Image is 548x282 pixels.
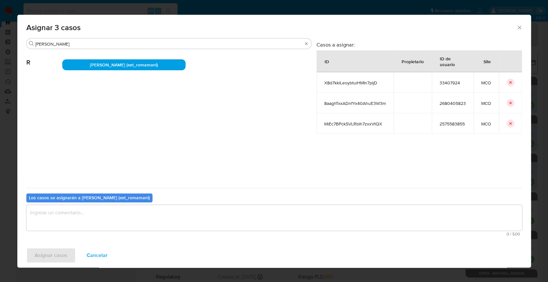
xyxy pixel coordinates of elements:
button: Borrar [304,41,309,46]
span: Cancelar [87,248,108,262]
span: Máximo 500 caracteres [28,232,520,236]
span: 8aaghTxxADnfYx40AhuE3W3m [324,100,386,106]
span: MCO [481,100,491,106]
span: 2680405823 [439,100,466,106]
button: Cancelar [78,248,116,263]
span: MCO [481,80,491,86]
button: Buscar [29,41,34,46]
input: Buscar analista [35,41,302,47]
span: [PERSON_NAME] (ext_romamani) [90,62,158,68]
span: R [26,49,62,66]
span: Asignar 3 casos [26,24,517,31]
div: ID de usuario [432,51,473,72]
button: Cerrar ventana [516,24,522,30]
span: MCO [481,121,491,127]
h3: Casos a asignar: [317,41,522,48]
span: X8d7kklLeoybtuiHMIn7pljD [324,80,386,86]
div: Site [476,54,499,69]
div: [PERSON_NAME] (ext_romamani) [62,59,186,70]
div: Propietario [394,54,431,69]
div: assign-modal [17,15,531,268]
b: Los casos se asignarán a [PERSON_NAME] (ext_romamani) [29,194,150,201]
span: 33407924 [439,80,466,86]
button: icon-button [507,120,514,127]
button: icon-button [507,99,514,107]
span: 2575583855 [439,121,466,127]
div: ID [317,54,337,69]
button: icon-button [507,79,514,86]
span: MiEc7BPckSVLRblh7zxxVtQX [324,121,386,127]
